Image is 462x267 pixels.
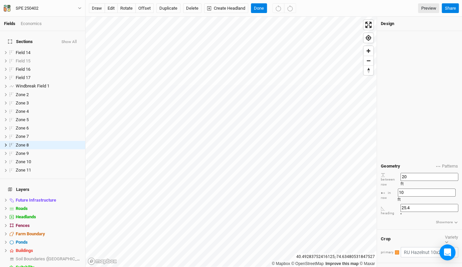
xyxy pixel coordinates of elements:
div: Zone 4 [16,109,81,114]
div: Roads [16,206,81,211]
div: Farm Boundary [16,231,81,237]
button: Show All [61,40,77,44]
button: Enter fullscreen [363,20,373,30]
div: Zone 3 [16,100,81,106]
span: Buildings [16,248,33,253]
div: heading [381,206,400,216]
div: Zone 6 [16,125,81,131]
button: Share [442,3,459,13]
span: Zone 8 [16,143,29,148]
div: Zone 10 [16,159,81,165]
span: Field 14 [16,50,30,55]
div: Windbreak Field 1 [16,83,81,89]
button: offset [135,3,154,13]
div: 40.49283752416125 , -74.63480531847527 [295,253,376,260]
span: ft [398,197,401,202]
span: Fences [16,223,30,228]
span: Field 15 [16,58,30,63]
div: Zone 7 [16,134,81,139]
span: Sections [8,39,33,44]
div: Headlands [16,214,81,220]
canvas: Map [86,17,376,267]
button: Showmore [436,219,458,225]
span: Zone 2 [16,92,29,97]
a: Fields [4,21,15,26]
button: Zoom in [363,46,373,56]
a: Mapbox [272,261,290,266]
button: SPE 250402 [3,5,82,12]
a: Preview [418,3,439,13]
span: ° [400,212,402,217]
span: Soil Boundaries ([GEOGRAPHIC_DATA]) [16,256,90,261]
div: Field 15 [16,58,81,64]
div: Soil Boundaries (US) [16,256,81,262]
div: Ponds [16,240,81,245]
div: between row [381,173,400,187]
button: Zoom out [363,56,373,65]
button: Find my location [363,33,373,43]
span: Field 16 [16,67,30,72]
div: Buildings [16,248,81,253]
button: Reset bearing to north [363,65,373,75]
div: Economics [21,21,42,27]
div: Zone 11 [16,168,81,173]
span: Zone 4 [16,109,29,114]
div: Field 16 [16,67,81,72]
input: RU Hazelnut 10x20 DD [401,247,458,257]
h4: Crop [381,236,390,242]
a: Improve this map [325,261,358,266]
div: Future Infrastructure [16,198,81,203]
button: Redo (^Z) [284,3,296,13]
button: Patterns [436,163,458,170]
span: Future Infrastructure [16,198,56,203]
span: Farm Boundary [16,231,45,236]
div: SPE 250402 [16,5,38,12]
div: Field 17 [16,75,81,80]
span: Zone 11 [16,168,31,173]
span: Zone 9 [16,151,29,156]
span: ft [400,181,403,186]
div: Field 14 [16,50,81,55]
span: Windbreak Field 1 [16,83,49,88]
div: Open Intercom Messenger [439,244,455,260]
span: Ponds [16,240,28,245]
span: Zone 6 [16,125,29,130]
div: Zone 2 [16,92,81,97]
button: Delete [183,3,201,13]
a: Maxar [359,261,375,266]
div: Fences [16,223,81,228]
span: Zone 7 [16,134,29,139]
h4: Layers [4,183,81,196]
div: Design [381,21,394,27]
span: Roads [16,206,28,211]
span: Zone 10 [16,159,31,164]
button: Duplicate [156,3,180,13]
button: Create Headland [204,3,248,13]
button: Variety [444,234,458,245]
button: rotate [117,3,136,13]
div: Zone 8 [16,143,81,148]
h4: Geometry [381,164,400,169]
a: OpenStreetMap [291,261,324,266]
span: Field 17 [16,75,30,80]
span: Headlands [16,214,36,219]
div: Zone 9 [16,151,81,156]
button: Done [251,3,267,13]
a: Mapbox logo [88,257,117,265]
button: edit [105,3,118,13]
div: primary [381,250,393,255]
button: Undo (^z) [272,3,284,13]
div: Zone 5 [16,117,81,122]
div: in row [381,191,398,200]
span: Zone 5 [16,117,29,122]
span: Zone 3 [16,100,29,105]
button: draw [89,3,105,13]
